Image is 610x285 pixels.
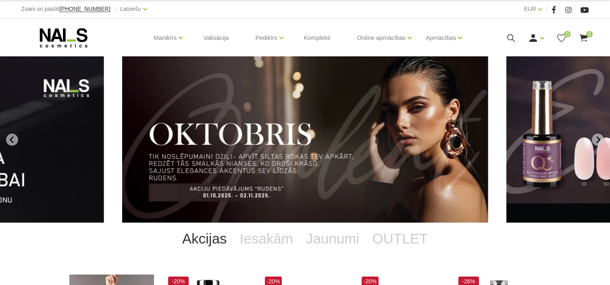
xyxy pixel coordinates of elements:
a: Vaksācija [197,19,235,57]
a: Manikīrs [154,22,177,54]
a: Jaunumi [300,223,366,255]
span: | [546,4,548,14]
a: Iesakām [233,223,300,255]
a: Pedikīrs [255,22,277,54]
div: Zvani un pasūti [21,4,110,14]
li: 1 of 11 [122,56,488,223]
button: Next slide [592,134,604,146]
a: Apmācības [426,22,456,54]
a: [PHONE_NUMBER] [60,6,110,12]
span: | [115,4,116,14]
a: 0 [556,33,566,43]
a: 0 [579,33,589,43]
a: EUR [524,4,536,14]
button: Go to last slide [6,134,18,146]
a: Komplekti [298,19,337,57]
span: 0 [564,31,570,37]
a: Akcijas [176,223,233,255]
a: OUTLET [366,223,434,255]
span: 0 [586,31,593,37]
a: Online apmācības [357,22,406,54]
a: Latviešu [120,4,141,14]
